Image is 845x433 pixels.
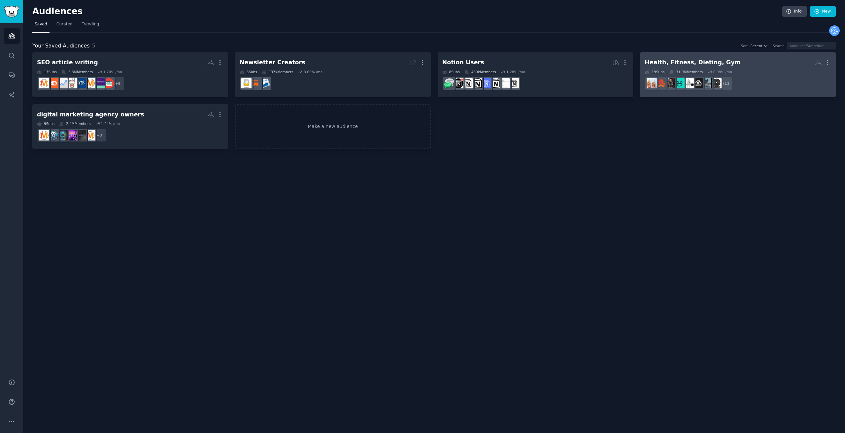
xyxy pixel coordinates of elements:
[35,21,47,27] span: Saved
[94,78,105,88] img: SEMrushseo
[713,70,732,74] div: 0.08 % /mo
[32,104,228,149] a: digital marketing agency owners9Subs2.4MMembers1.24% /mo+3marketingagencySEO_Digital_MarketingSMM...
[506,70,525,74] div: 1.28 % /mo
[57,130,68,140] img: SMMA
[702,78,712,88] img: GymFails
[304,70,322,74] div: 3.65 % /mo
[647,78,657,88] img: PetiteFitness
[4,6,19,17] img: GummySearch logo
[37,110,144,119] div: digital marketing agency owners
[241,78,252,88] img: Newsletters
[719,77,732,90] div: + 11
[61,70,93,74] div: 3.3M Members
[48,130,58,140] img: DigitalAgencyBiz
[453,78,463,88] img: BestNotionTemplates
[444,78,454,88] img: NotionPromote
[693,78,703,88] img: homegym
[80,19,101,33] a: Trending
[481,78,491,88] img: FreeNotionTemplates
[490,78,500,88] img: notioncreations
[741,44,748,48] div: Sort
[67,78,77,88] img: localseo
[48,78,58,88] img: SEMrush
[85,78,95,88] img: webmarketing
[669,70,703,74] div: 31.0M Members
[67,130,77,140] img: SEO_Digital_Marketing
[104,78,114,88] img: SEO_Methods
[810,6,836,17] a: New
[665,78,675,88] img: fitness30plus
[251,78,261,88] img: Substack
[32,52,228,97] a: SEO article writing17Subs3.3MMembers1.20% /mo+9SEO_MethodsSEMrushseowebmarketingahrefslocalseojus...
[442,58,484,67] div: Notion Users
[750,44,762,48] span: Recent
[773,44,785,48] div: Search
[92,43,95,49] span: 5
[442,70,460,74] div: 8 Sub s
[111,77,125,90] div: + 9
[82,21,99,27] span: Trending
[37,121,54,126] div: 9 Sub s
[472,78,482,88] img: NotionGeeks
[260,78,270,88] img: Emailmarketing
[235,104,431,149] a: Make a new audience
[76,78,86,88] img: ahrefs
[499,78,510,88] img: Notiontemplates
[509,78,519,88] img: Notion
[92,128,106,142] div: + 3
[711,78,722,88] img: WeightTraining
[464,70,496,74] div: 460k Members
[640,52,836,97] a: Health, Fitness, Dieting, Gym19Subs31.0MMembers0.08% /mo+11WeightTrainingGymFailshomegymGYMantidi...
[32,6,782,17] h2: Audiences
[674,78,685,88] img: antidiet
[37,70,57,74] div: 17 Sub s
[462,78,473,88] img: AskNotion
[235,52,431,97] a: Newsletter Creators3Subs137kMembers3.65% /moEmailmarketingSubstackNewsletters
[656,78,666,88] img: ketogains
[56,21,73,27] span: Curated
[645,58,741,67] div: Health, Fitness, Dieting, Gym
[76,130,86,140] img: agency
[240,70,257,74] div: 3 Sub s
[54,19,75,33] a: Curated
[101,121,120,126] div: 1.24 % /mo
[39,78,49,88] img: marketing
[787,42,836,49] input: Audience/Subreddit
[782,6,807,17] a: Info
[32,42,90,50] span: Your Saved Audiences
[438,52,633,97] a: Notion Users8Subs460kMembers1.28% /moNotionNotiontemplatesnotioncreationsFreeNotionTemplatesNotio...
[750,44,768,48] button: Recent
[39,130,49,140] img: DigitalMarketing
[59,121,90,126] div: 2.4M Members
[57,78,68,88] img: juststart
[85,130,95,140] img: marketing
[262,70,293,74] div: 137k Members
[684,78,694,88] img: GYM
[103,70,122,74] div: 1.20 % /mo
[645,70,664,74] div: 19 Sub s
[32,19,50,33] a: Saved
[37,58,98,67] div: SEO article writing
[240,58,305,67] div: Newsletter Creators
